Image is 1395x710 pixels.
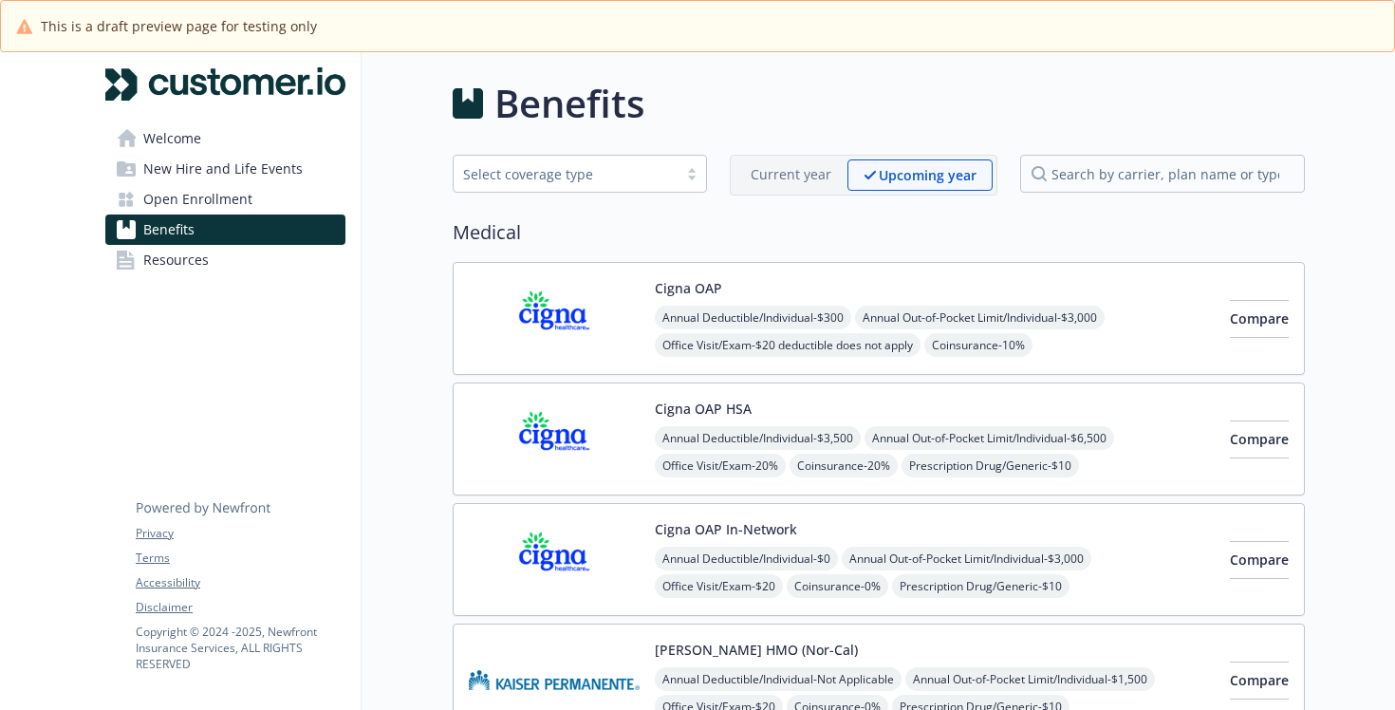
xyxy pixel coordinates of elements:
[469,519,640,600] img: CIGNA carrier logo
[655,454,786,477] span: Office Visit/Exam - 20%
[1230,551,1289,569] span: Compare
[655,426,861,450] span: Annual Deductible/Individual - $3,500
[136,550,344,567] a: Terms
[787,574,888,598] span: Coinsurance - 0%
[902,454,1079,477] span: Prescription Drug/Generic - $10
[494,75,644,132] h1: Benefits
[105,215,345,245] a: Benefits
[655,333,921,357] span: Office Visit/Exam - $20 deductible does not apply
[1230,541,1289,579] button: Compare
[655,399,752,419] button: Cigna OAP HSA
[1230,309,1289,327] span: Compare
[790,454,898,477] span: Coinsurance - 20%
[105,123,345,154] a: Welcome
[924,333,1032,357] span: Coinsurance - 10%
[655,519,797,539] button: Cigna OAP In-Network
[1230,420,1289,458] button: Compare
[105,154,345,184] a: New Hire and Life Events
[1230,662,1289,700] button: Compare
[143,123,201,154] span: Welcome
[655,574,783,598] span: Office Visit/Exam - $20
[136,624,344,672] p: Copyright © 2024 - 2025 , Newfront Insurance Services, ALL RIGHTS RESERVED
[136,599,344,616] a: Disclaimer
[143,184,252,215] span: Open Enrollment
[1230,300,1289,338] button: Compare
[655,640,858,660] button: [PERSON_NAME] HMO (Nor-Cal)
[1230,430,1289,448] span: Compare
[842,547,1091,570] span: Annual Out-of-Pocket Limit/Individual - $3,000
[655,278,722,298] button: Cigna OAP
[1230,671,1289,689] span: Compare
[469,278,640,359] img: CIGNA carrier logo
[143,215,195,245] span: Benefits
[136,574,344,591] a: Accessibility
[855,306,1105,329] span: Annual Out-of-Pocket Limit/Individual - $3,000
[879,165,976,185] p: Upcoming year
[655,547,838,570] span: Annual Deductible/Individual - $0
[655,667,902,691] span: Annual Deductible/Individual - Not Applicable
[143,245,209,275] span: Resources
[892,574,1069,598] span: Prescription Drug/Generic - $10
[136,525,344,542] a: Privacy
[143,154,303,184] span: New Hire and Life Events
[865,426,1114,450] span: Annual Out-of-Pocket Limit/Individual - $6,500
[1020,155,1305,193] input: search by carrier, plan name or type
[105,245,345,275] a: Resources
[655,306,851,329] span: Annual Deductible/Individual - $300
[905,667,1155,691] span: Annual Out-of-Pocket Limit/Individual - $1,500
[469,399,640,479] img: CIGNA carrier logo
[453,218,1305,247] h2: Medical
[751,164,831,184] p: Current year
[463,164,668,184] div: Select coverage type
[41,16,317,36] span: This is a draft preview page for testing only
[735,159,847,191] span: Current year
[105,184,345,215] a: Open Enrollment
